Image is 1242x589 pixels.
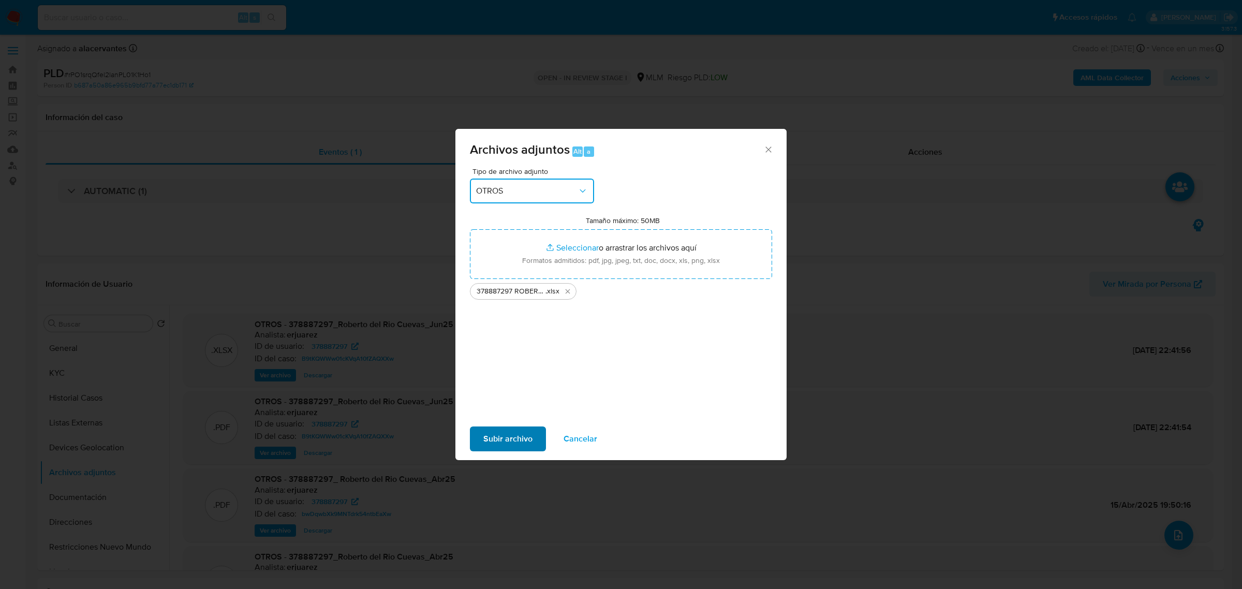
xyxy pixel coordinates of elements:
span: .xlsx [545,286,559,297]
button: OTROS [470,179,594,203]
button: Cerrar [763,144,773,154]
ul: Archivos seleccionados [470,279,772,300]
span: Archivos adjuntos [470,140,570,158]
span: Alt [573,146,582,156]
button: Subir archivo [470,426,546,451]
label: Tamaño máximo: 50MB [586,216,660,225]
span: 378887297 ROBERTO DEL RIO CUEVAS_AGO2025 [477,286,545,297]
span: Tipo de archivo adjunto [472,168,597,175]
button: Eliminar 378887297 ROBERTO DEL RIO CUEVAS_AGO2025.xlsx [561,285,574,298]
span: a [587,146,590,156]
span: OTROS [476,186,578,196]
span: Cancelar [564,428,597,450]
button: Cancelar [550,426,611,451]
span: Subir archivo [483,428,533,450]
